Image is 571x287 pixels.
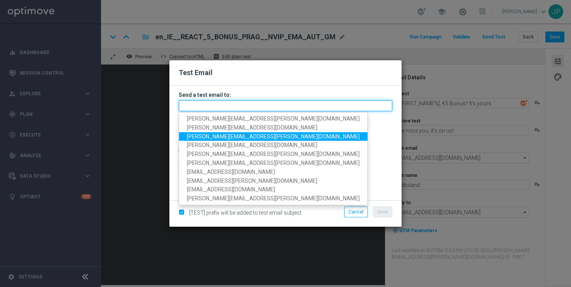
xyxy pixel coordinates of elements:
a: [EMAIL_ADDRESS][DOMAIN_NAME] [179,168,367,177]
a: [PERSON_NAME][EMAIL_ADDRESS][PERSON_NAME][DOMAIN_NAME] [179,194,367,203]
button: Send [373,206,392,217]
a: [PERSON_NAME][EMAIL_ADDRESS][DOMAIN_NAME] [179,123,367,132]
span: Send [377,209,388,215]
span: [EMAIL_ADDRESS][PERSON_NAME][DOMAIN_NAME] [187,177,317,184]
span: [PERSON_NAME][EMAIL_ADDRESS][DOMAIN_NAME] [187,124,317,131]
a: [EMAIL_ADDRESS][PERSON_NAME][DOMAIN_NAME] [179,176,367,185]
h3: Send a test email to: [179,91,392,98]
span: [TEST] prefix will be added to test email subject [189,210,301,216]
h2: Test Email [179,68,392,77]
span: [PERSON_NAME][EMAIL_ADDRESS][PERSON_NAME][DOMAIN_NAME] [187,195,360,201]
span: [EMAIL_ADDRESS][DOMAIN_NAME] [187,169,275,175]
button: Cancel [344,206,368,217]
span: [PERSON_NAME][EMAIL_ADDRESS][DOMAIN_NAME] [187,142,317,148]
span: [PERSON_NAME][EMAIL_ADDRESS][PERSON_NAME][DOMAIN_NAME] [187,160,360,166]
span: [PERSON_NAME][EMAIL_ADDRESS][PERSON_NAME][DOMAIN_NAME] [187,151,360,157]
span: [EMAIL_ADDRESS][DOMAIN_NAME] [187,186,275,192]
span: [PERSON_NAME][EMAIL_ADDRESS][PERSON_NAME][DOMAIN_NAME] [187,133,360,139]
a: [PERSON_NAME][EMAIL_ADDRESS][PERSON_NAME][DOMAIN_NAME] [179,132,367,141]
a: [PERSON_NAME][EMAIL_ADDRESS][DOMAIN_NAME] [179,141,367,150]
a: [PERSON_NAME][EMAIL_ADDRESS][PERSON_NAME][DOMAIN_NAME] [179,159,367,168]
span: [PERSON_NAME][EMAIL_ADDRESS][PERSON_NAME][DOMAIN_NAME] [187,115,360,122]
a: [PERSON_NAME][EMAIL_ADDRESS][PERSON_NAME][DOMAIN_NAME] [179,114,367,123]
a: [EMAIL_ADDRESS][DOMAIN_NAME] [179,185,367,194]
a: [PERSON_NAME][EMAIL_ADDRESS][PERSON_NAME][DOMAIN_NAME] [179,150,367,159]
